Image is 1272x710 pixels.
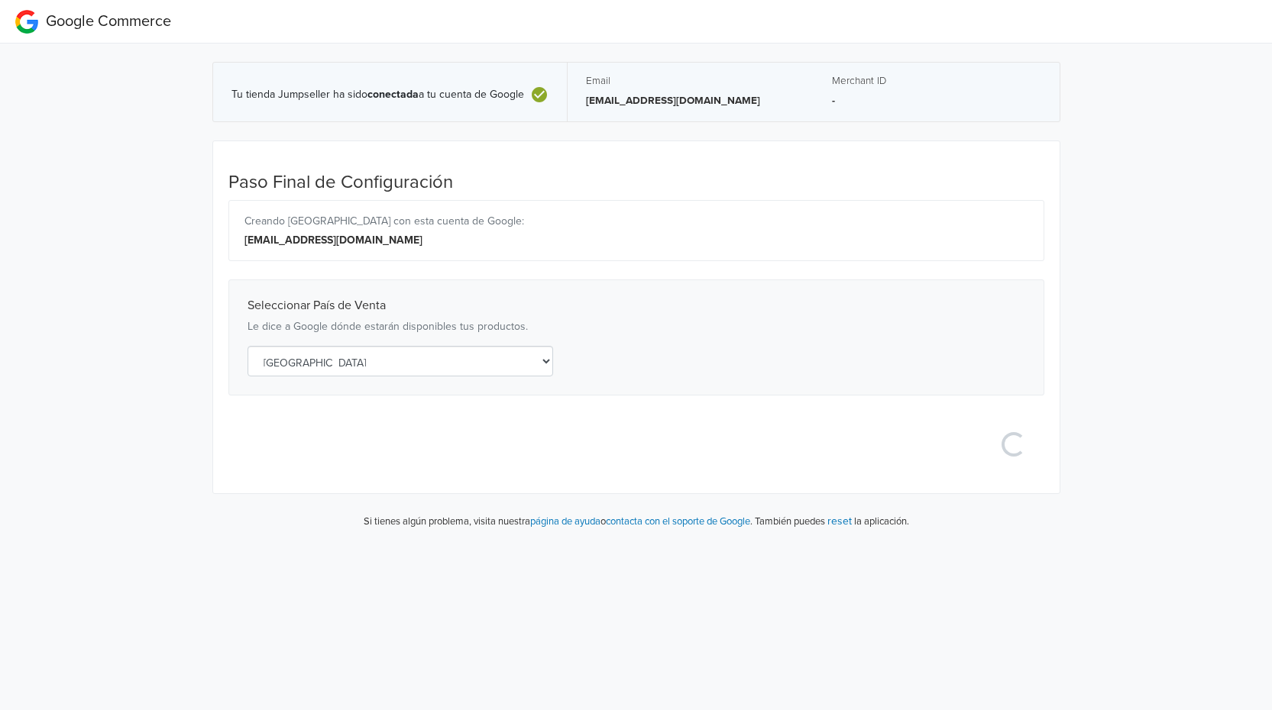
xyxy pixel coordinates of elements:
h5: Email [586,75,795,87]
b: conectada [367,88,419,101]
div: [EMAIL_ADDRESS][DOMAIN_NAME] [244,232,1028,248]
div: Creando [GEOGRAPHIC_DATA] con esta cuenta de Google: [244,213,1028,229]
p: [EMAIL_ADDRESS][DOMAIN_NAME] [586,93,795,108]
a: página de ayuda [530,515,600,528]
h5: Merchant ID [832,75,1041,87]
p: - [832,93,1041,108]
span: Tu tienda Jumpseller ha sido a tu cuenta de Google [231,89,524,102]
button: reset [827,512,852,530]
h4: Seleccionar País de Venta [248,299,1025,313]
p: Le dice a Google dónde estarán disponibles tus productos. [248,319,1025,334]
p: También puedes la aplicación. [753,512,909,530]
span: Google Commerce [46,12,171,31]
p: Si tienes algún problema, visita nuestra o . [364,515,753,530]
h4: Paso Final de Configuración [228,172,1044,194]
a: contacta con el soporte de Google [606,515,750,528]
